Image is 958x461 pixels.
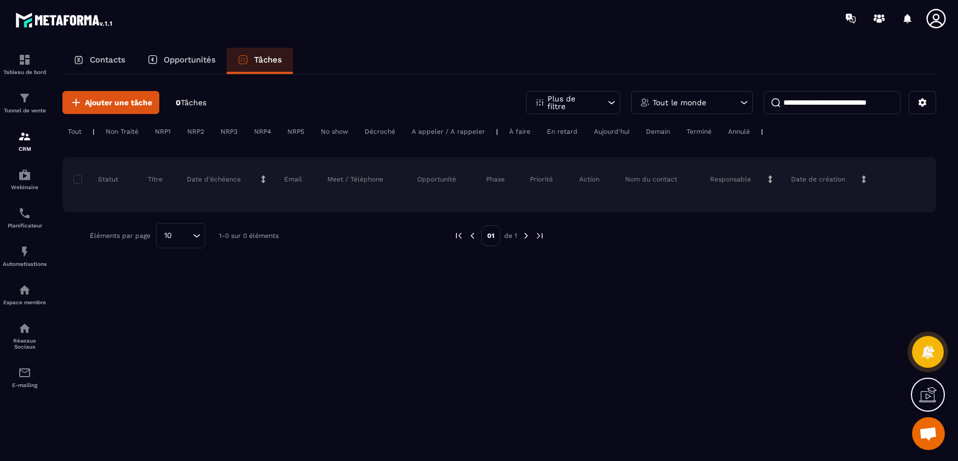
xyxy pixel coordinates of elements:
img: next [521,231,531,241]
div: NRP5 [282,125,310,138]
a: social-networksocial-networkRéseaux Sociaux [3,314,47,358]
p: Espace membre [3,299,47,305]
p: 01 [481,225,500,246]
p: Titre [148,175,163,184]
a: Opportunités [136,48,227,74]
p: | [93,128,95,135]
button: Ajouter une tâche [62,91,159,114]
p: Tunnel de vente [3,107,47,113]
p: Nom du contact [625,175,677,184]
img: automations [18,245,31,258]
p: Tout le monde [653,99,706,106]
img: social-network [18,322,31,335]
p: Réseaux Sociaux [3,338,47,350]
div: Annulé [723,125,755,138]
div: Search for option [156,223,205,248]
p: Date d’échéance [187,175,241,184]
div: NRP2 [182,125,210,138]
p: 1-0 sur 0 éléments [219,232,279,240]
a: emailemailE-mailing [3,358,47,396]
div: Aujourd'hui [588,125,635,138]
div: En retard [541,125,583,138]
p: de 1 [504,231,517,240]
p: Phase [486,175,505,184]
img: email [18,366,31,379]
div: Tout [62,125,87,138]
p: Email [284,175,302,184]
div: À faire [504,125,536,138]
p: Éléments par page [90,232,151,240]
p: Tâches [254,55,282,65]
div: NRP3 [215,125,243,138]
p: Priorité [530,175,553,184]
a: schedulerschedulerPlanificateur [3,198,47,237]
a: Ouvrir le chat [912,417,945,450]
img: prev [454,231,464,241]
div: Décroché [359,125,401,138]
p: Webinaire [3,184,47,190]
img: automations [18,283,31,297]
a: automationsautomationsWebinaire [3,160,47,198]
img: formation [18,130,31,143]
a: Tâches [227,48,293,74]
p: E-mailing [3,382,47,388]
a: formationformationCRM [3,122,47,160]
img: next [535,231,545,241]
a: Contacts [62,48,136,74]
div: Non Traité [100,125,144,138]
span: Ajouter une tâche [85,97,152,108]
a: formationformationTunnel de vente [3,83,47,122]
div: NRP4 [249,125,276,138]
span: Tâches [181,98,206,107]
p: | [496,128,498,135]
img: formation [18,53,31,66]
p: Tableau de bord [3,69,47,75]
div: NRP1 [149,125,176,138]
img: logo [15,10,114,30]
p: Responsable [710,175,751,184]
a: formationformationTableau de bord [3,45,47,83]
a: automationsautomationsEspace membre [3,275,47,314]
p: 0 [176,98,206,108]
p: Automatisations [3,261,47,267]
p: Planificateur [3,223,47,229]
img: formation [18,92,31,105]
p: Date de création [791,175,845,184]
a: automationsautomationsAutomatisations [3,237,47,275]
input: Search for option [176,230,190,242]
img: prev [468,231,477,241]
div: A appeler / A rappeler [406,125,490,138]
p: Contacts [90,55,125,65]
span: 10 [160,230,176,242]
img: automations [18,168,31,181]
p: Statut [76,175,118,184]
p: Opportunités [164,55,216,65]
p: Action [579,175,599,184]
p: | [761,128,763,135]
div: Demain [640,125,676,138]
div: No show [315,125,354,138]
img: scheduler [18,207,31,220]
p: Plus de filtre [547,95,596,110]
p: CRM [3,146,47,152]
p: Meet / Téléphone [327,175,383,184]
div: Terminé [681,125,717,138]
p: Opportunité [417,175,456,184]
